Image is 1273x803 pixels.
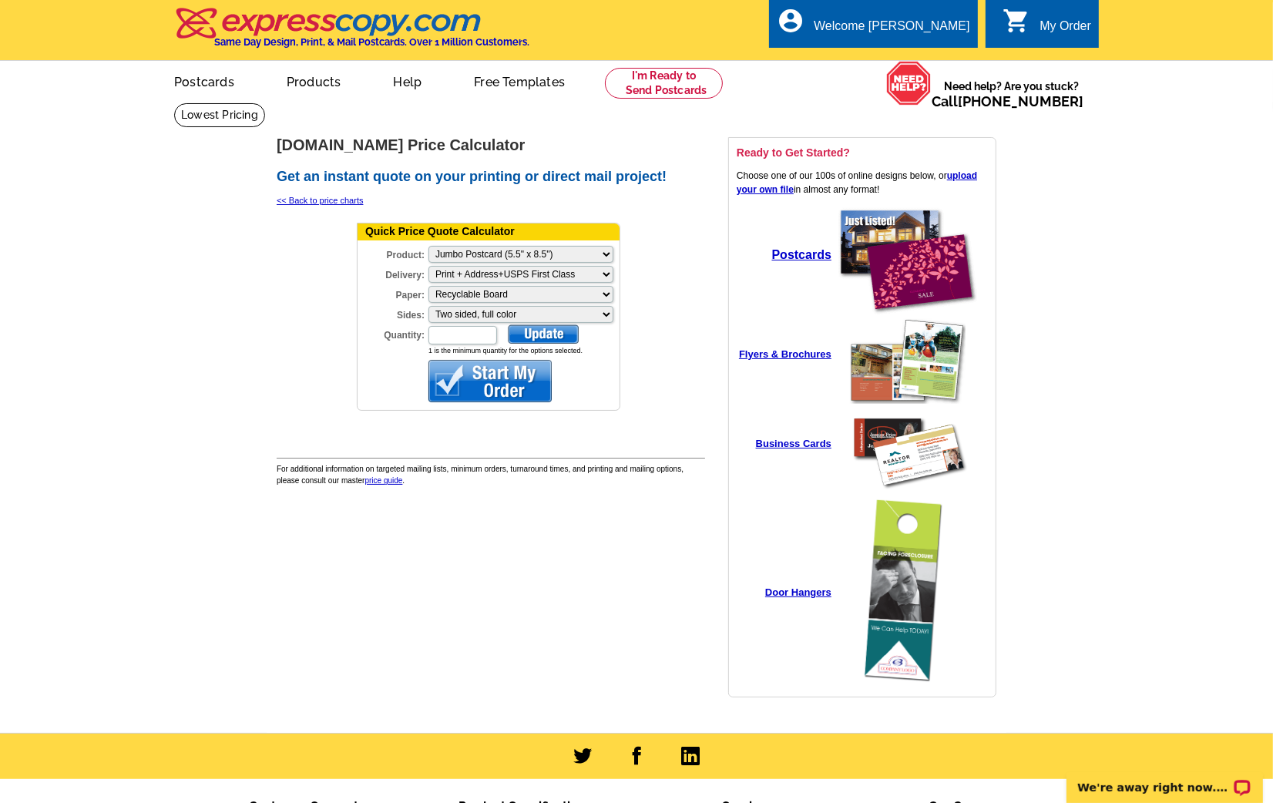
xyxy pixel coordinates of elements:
[814,19,969,41] div: Welcome [PERSON_NAME]
[428,346,620,357] div: 1 is the minimum quantity for the options selected.
[859,678,956,689] a: create a door hanger online
[358,304,427,322] label: Sides:
[838,208,977,316] img: create a postcard
[932,79,1091,109] span: Need help? Are you stuck?
[737,169,988,197] p: Choose one of our 100s of online designs below, or in almost any format!
[277,169,705,186] h2: Get an instant quote on your printing or direct mail project!
[850,319,966,404] img: create a flyer
[737,146,988,160] h3: Ready to Get Started?
[277,465,684,485] span: For additional information on targeted mailing lists, minimum orders, turnaround times, and print...
[772,250,831,261] a: Postcards
[842,486,973,497] a: create a business card online
[846,411,969,491] img: create a business card
[739,348,831,360] strong: Flyers & Brochures
[214,36,529,48] h4: Same Day Design, Print, & Mail Postcards. Over 1 Million Customers.
[765,587,831,598] a: Door Hangers
[449,62,589,99] a: Free Templates
[863,498,952,687] img: create a door hanger
[1003,7,1030,35] i: shopping_cart
[835,307,981,318] a: create a postcard online
[932,93,1083,109] span: Call
[737,170,977,195] a: upload your own file
[765,586,831,598] strong: Door Hangers
[846,395,969,406] a: create a flyer online
[772,248,831,261] strong: Postcards
[368,62,446,99] a: Help
[277,196,364,205] a: << Back to price charts
[739,349,831,360] a: Flyers & Brochures
[358,244,427,262] label: Product:
[1056,754,1273,803] iframe: LiveChat chat widget
[262,62,366,99] a: Products
[1040,19,1091,41] div: My Order
[277,137,705,153] h1: [DOMAIN_NAME] Price Calculator
[358,324,427,342] label: Quantity:
[174,18,529,48] a: Same Day Design, Print, & Mail Postcards. Over 1 Million Customers.
[149,62,259,99] a: Postcards
[1003,17,1091,36] a: shopping_cart My Order
[358,223,620,240] div: Quick Price Quote Calculator
[358,284,427,302] label: Paper:
[958,93,1083,109] a: [PHONE_NUMBER]
[886,61,932,106] img: help
[358,264,427,282] label: Delivery:
[365,476,403,485] a: price guide
[777,7,804,35] i: account_circle
[756,438,831,449] a: Business Cards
